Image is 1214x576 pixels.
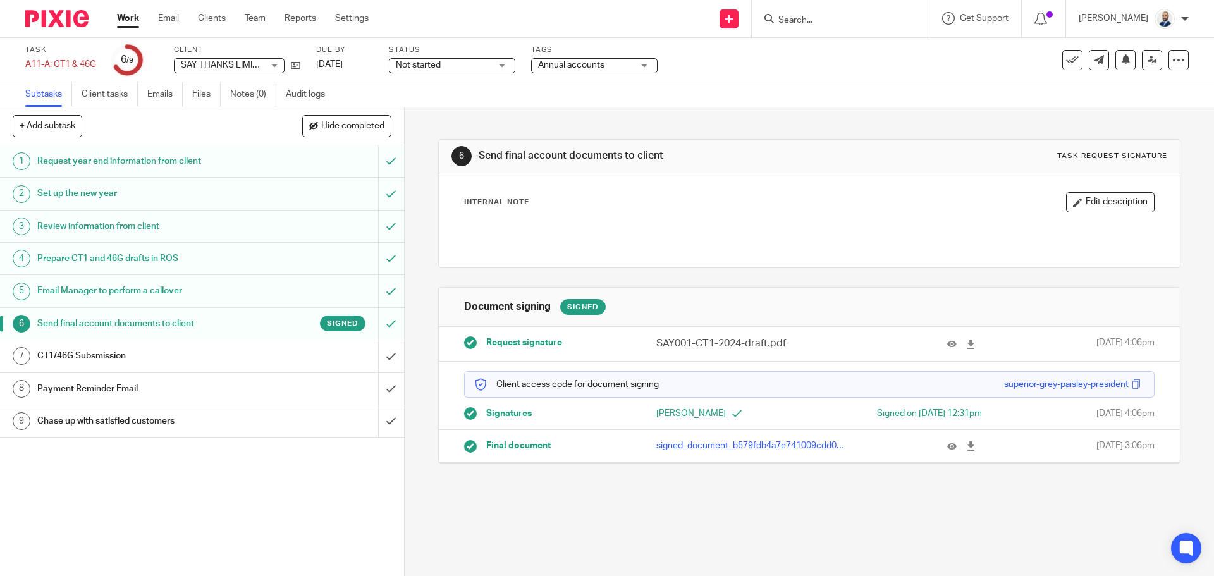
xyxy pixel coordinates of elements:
span: [DATE] 4:06pm [1096,407,1155,420]
div: 2 [13,185,30,203]
span: [DATE] [316,60,343,69]
h1: Email Manager to perform a callover [37,281,256,300]
img: Mark%20LI%20profiler.png [1155,9,1175,29]
label: Status [389,45,515,55]
h1: Request year end information from client [37,152,256,171]
a: Team [245,12,266,25]
span: Hide completed [321,121,384,132]
div: 8 [13,380,30,398]
button: + Add subtask [13,115,82,137]
button: Hide completed [302,115,391,137]
small: /9 [126,57,133,64]
span: [DATE] 3:06pm [1096,439,1155,452]
label: Client [174,45,300,55]
a: Settings [335,12,369,25]
a: Audit logs [286,82,334,107]
div: 6 [13,315,30,333]
div: superior-grey-paisley-president [1004,378,1129,391]
h1: Chase up with satisfied customers [37,412,256,431]
a: Email [158,12,179,25]
span: [DATE] 4:06pm [1096,336,1155,351]
span: Annual accounts [538,61,604,70]
a: Reports [285,12,316,25]
h1: Set up the new year [37,184,256,203]
label: Task [25,45,96,55]
div: Task request signature [1057,151,1167,161]
a: Files [192,82,221,107]
h1: Payment Reminder Email [37,379,256,398]
h1: Prepare CT1 and 46G drafts in ROS [37,249,256,268]
h1: Document signing [464,300,551,314]
div: 6 [121,52,133,67]
div: 9 [13,412,30,430]
input: Search [777,15,891,27]
div: 7 [13,347,30,365]
a: Clients [198,12,226,25]
h1: CT1/46G Subsmission [37,346,256,365]
div: Signed [560,299,606,315]
a: Notes (0) [230,82,276,107]
label: Due by [316,45,373,55]
div: A11-A: CT1 &amp; 46G [25,58,96,71]
div: 6 [451,146,472,166]
p: [PERSON_NAME] [1079,12,1148,25]
p: signed_document_b579fdb4a7e741009cdd04430128e0d7.pdf [656,439,847,452]
p: Internal Note [464,197,529,207]
img: Pixie [25,10,89,27]
a: Client tasks [82,82,138,107]
a: Work [117,12,139,25]
div: 1 [13,152,30,170]
h1: Send final account documents to client [479,149,837,162]
span: Final document [486,439,551,452]
div: 4 [13,250,30,267]
span: Request signature [486,336,562,349]
a: Subtasks [25,82,72,107]
div: A11-A: CT1 & 46G [25,58,96,71]
span: Signatures [486,407,532,420]
a: Emails [147,82,183,107]
button: Edit description [1066,192,1155,212]
span: SAY THANKS LIMITED [181,61,269,70]
div: 3 [13,218,30,235]
h1: Review information from client [37,217,256,236]
label: Tags [531,45,658,55]
p: SAY001-CT1-2024-draft.pdf [656,336,847,351]
div: 5 [13,283,30,300]
span: Get Support [960,14,1009,23]
h1: Send final account documents to client [37,314,256,333]
p: Client access code for document signing [474,378,659,391]
span: Signed [327,318,359,329]
p: [PERSON_NAME] [656,407,809,420]
span: Not started [396,61,441,70]
div: Signed on [DATE] 12:31pm [829,407,982,420]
